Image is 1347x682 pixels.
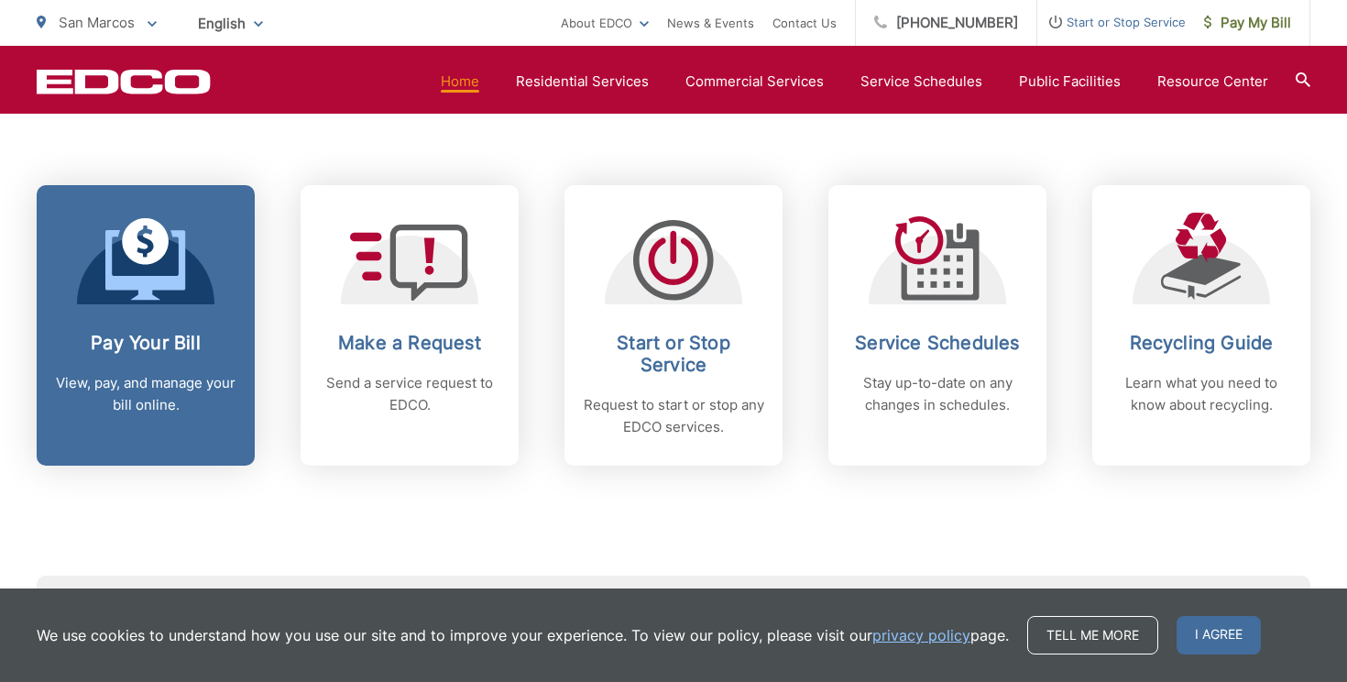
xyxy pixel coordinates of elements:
[847,332,1028,354] h2: Service Schedules
[667,12,754,34] a: News & Events
[319,372,500,416] p: Send a service request to EDCO.
[301,185,519,466] a: Make a Request Send a service request to EDCO.
[860,71,982,93] a: Service Schedules
[184,7,277,39] span: English
[441,71,479,93] a: Home
[847,372,1028,416] p: Stay up-to-date on any changes in schedules.
[55,332,236,354] h2: Pay Your Bill
[583,332,764,376] h2: Start or Stop Service
[772,12,837,34] a: Contact Us
[59,14,135,31] span: San Marcos
[37,69,211,94] a: EDCD logo. Return to the homepage.
[319,332,500,354] h2: Make a Request
[516,71,649,93] a: Residential Services
[1019,71,1121,93] a: Public Facilities
[55,372,236,416] p: View, pay, and manage your bill online.
[583,394,764,438] p: Request to start or stop any EDCO services.
[685,71,824,93] a: Commercial Services
[37,624,1009,646] p: We use cookies to understand how you use our site and to improve your experience. To view our pol...
[37,185,255,466] a: Pay Your Bill View, pay, and manage your bill online.
[561,12,649,34] a: About EDCO
[1204,12,1291,34] span: Pay My Bill
[1157,71,1268,93] a: Resource Center
[828,185,1046,466] a: Service Schedules Stay up-to-date on any changes in schedules.
[872,624,970,646] a: privacy policy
